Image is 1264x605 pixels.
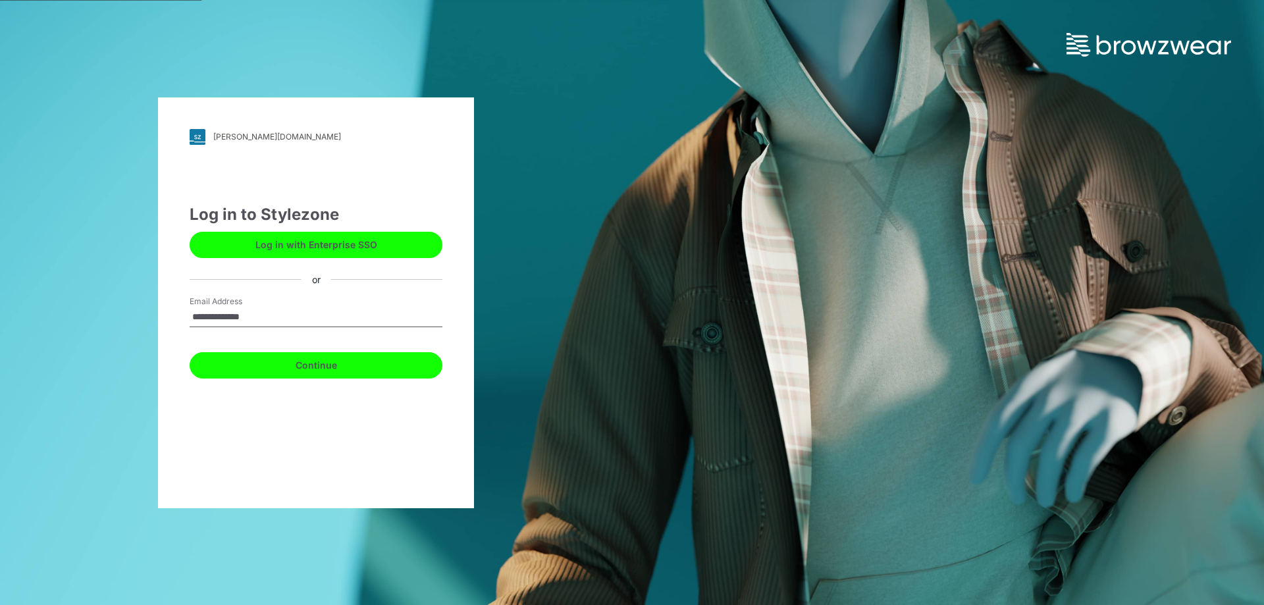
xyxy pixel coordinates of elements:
div: or [302,273,331,286]
label: Email Address [190,296,282,307]
div: [PERSON_NAME][DOMAIN_NAME] [213,132,341,142]
button: Continue [190,352,442,379]
a: [PERSON_NAME][DOMAIN_NAME] [190,129,442,145]
img: browzwear-logo.73288ffb.svg [1066,33,1231,57]
img: svg+xml;base64,PHN2ZyB3aWR0aD0iMjgiIGhlaWdodD0iMjgiIHZpZXdCb3g9IjAgMCAyOCAyOCIgZmlsbD0ibm9uZSIgeG... [190,129,205,145]
div: Log in to Stylezone [190,203,442,226]
button: Log in with Enterprise SSO [190,232,442,258]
